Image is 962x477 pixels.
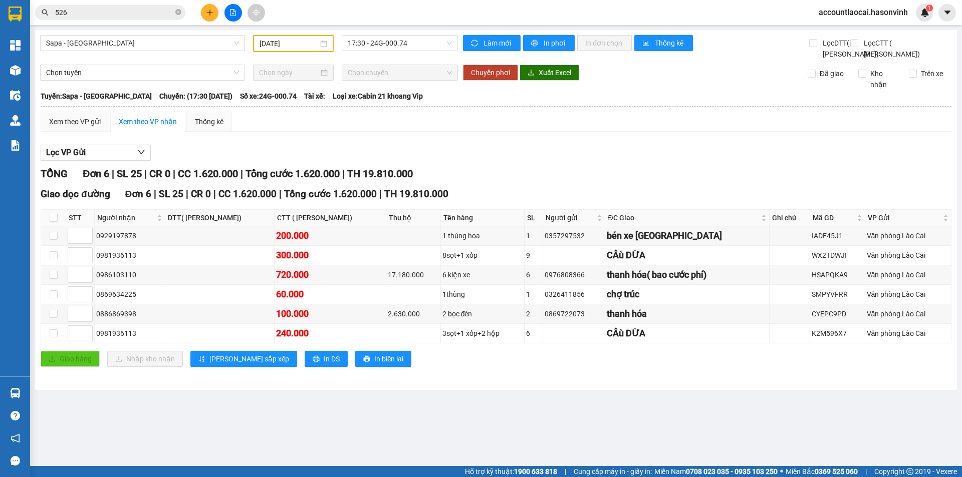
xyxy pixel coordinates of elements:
[276,307,384,321] div: 100.000
[276,229,384,243] div: 200.000
[528,69,535,77] span: download
[178,168,238,180] span: CC 1.620.000
[514,467,557,475] strong: 1900 633 818
[531,40,540,48] span: printer
[655,38,685,49] span: Thống kê
[117,168,142,180] span: SL 25
[577,35,632,51] button: In đơn chọn
[9,7,22,22] img: logo-vxr
[810,324,865,343] td: K2M596X7
[201,4,218,22] button: plus
[867,308,949,319] div: Văn phòng Lào Cai
[191,188,211,200] span: CR 0
[868,212,941,223] span: VP Gửi
[388,308,439,319] div: 2.630.000
[41,168,68,180] span: TỔNG
[654,466,778,477] span: Miền Nam
[526,230,541,241] div: 1
[213,188,216,200] span: |
[860,38,921,60] span: Lọc CTT ( [PERSON_NAME])
[240,91,297,102] span: Số xe: 24G-000.74
[686,467,778,475] strong: 0708 023 035 - 0935 103 250
[260,38,318,49] input: 11/08/2025
[927,5,931,12] span: 1
[305,351,348,367] button: printerIn DS
[97,212,155,223] span: Người nhận
[276,268,384,282] div: 720.000
[545,308,603,319] div: 0869722073
[42,9,49,16] span: search
[198,355,205,363] span: sort-ascending
[333,91,423,102] span: Loại xe: Cabin 21 khoang Vip
[159,91,232,102] span: Chuyến: (17:30 [DATE])
[41,188,110,200] span: Giao dọc đường
[520,65,579,81] button: downloadXuất Excel
[195,116,223,127] div: Thống kê
[96,250,163,261] div: 0981936113
[546,212,595,223] span: Người gửi
[867,230,949,241] div: Văn phòng Lào Cai
[10,140,21,151] img: solution-icon
[165,210,275,226] th: DTT( [PERSON_NAME])
[10,115,21,126] img: warehouse-icon
[442,328,523,339] div: 3sọt+1 xốp+2 hộp
[810,226,865,246] td: IADE45J1
[41,351,100,367] button: uploadGiao hàng
[607,248,767,262] div: CÂù DỪA
[10,388,21,398] img: warehouse-icon
[865,466,867,477] span: |
[812,328,863,339] div: K2M596X7
[284,188,377,200] span: Tổng cước 1.620.000
[386,210,441,226] th: Thu hộ
[11,411,20,420] span: question-circle
[865,324,951,343] td: Văn phòng Lào Cai
[812,308,863,319] div: CYEPC9PD
[441,210,525,226] th: Tên hàng
[526,328,541,339] div: 6
[313,355,320,363] span: printer
[607,268,767,282] div: thanh hóa( bao cước phí)
[526,289,541,300] div: 1
[41,145,151,161] button: Lọc VP Gửi
[463,65,518,81] button: Chuyển phơi
[815,467,858,475] strong: 0369 525 060
[259,67,319,78] input: Chọn ngày
[442,308,523,319] div: 2 bọc đèn
[186,188,188,200] span: |
[819,38,880,60] span: Lọc DTT( [PERSON_NAME])
[154,188,156,200] span: |
[355,351,411,367] button: printerIn biên lai
[786,466,858,477] span: Miền Bắc
[11,433,20,443] span: notification
[526,250,541,261] div: 9
[770,210,811,226] th: Ghi chú
[812,289,863,300] div: SMPYVFRR
[867,269,949,280] div: Văn phòng Lào Cai
[224,4,242,22] button: file-add
[523,35,575,51] button: printerIn phơi
[66,210,95,226] th: STT
[545,269,603,280] div: 0976808366
[96,269,163,280] div: 0986103110
[867,328,949,339] div: Văn phòng Lào Cai
[175,8,181,18] span: close-circle
[926,5,933,12] sup: 1
[865,246,951,265] td: Văn phòng Lào Cai
[347,168,413,180] span: TH 19.810.000
[276,326,384,340] div: 240.000
[279,188,282,200] span: |
[810,285,865,304] td: SMPYVFRR
[867,250,949,261] div: Văn phòng Lào Cai
[218,188,277,200] span: CC 1.620.000
[442,289,523,300] div: 1thùng
[388,269,439,280] div: 17.180.000
[642,40,651,48] span: bar-chart
[324,353,340,364] span: In DS
[49,116,101,127] div: Xem theo VP gửi
[607,229,767,243] div: bén xe [GEOGRAPHIC_DATA]
[384,188,448,200] span: TH 19.810.000
[276,287,384,301] div: 60.000
[607,326,767,340] div: CÂù DỪA
[10,40,21,51] img: dashboard-icon
[246,168,340,180] span: Tổng cước 1.620.000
